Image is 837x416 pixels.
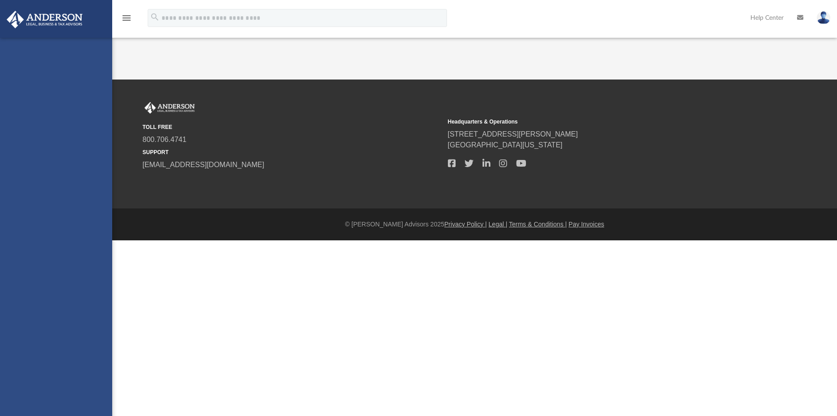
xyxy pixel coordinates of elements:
a: menu [121,17,132,23]
img: User Pic [817,11,830,24]
a: 800.706.4741 [143,136,187,143]
img: Anderson Advisors Platinum Portal [4,11,85,28]
a: Privacy Policy | [444,221,487,228]
a: [EMAIL_ADDRESS][DOMAIN_NAME] [143,161,264,168]
i: search [150,12,160,22]
a: Terms & Conditions | [509,221,567,228]
small: Headquarters & Operations [448,118,747,126]
div: © [PERSON_NAME] Advisors 2025 [112,220,837,229]
img: Anderson Advisors Platinum Portal [143,102,197,114]
a: [GEOGRAPHIC_DATA][US_STATE] [448,141,563,149]
a: Pay Invoices [569,221,604,228]
small: TOLL FREE [143,123,442,131]
i: menu [121,13,132,23]
small: SUPPORT [143,148,442,156]
a: Legal | [489,221,508,228]
a: [STREET_ADDRESS][PERSON_NAME] [448,130,578,138]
